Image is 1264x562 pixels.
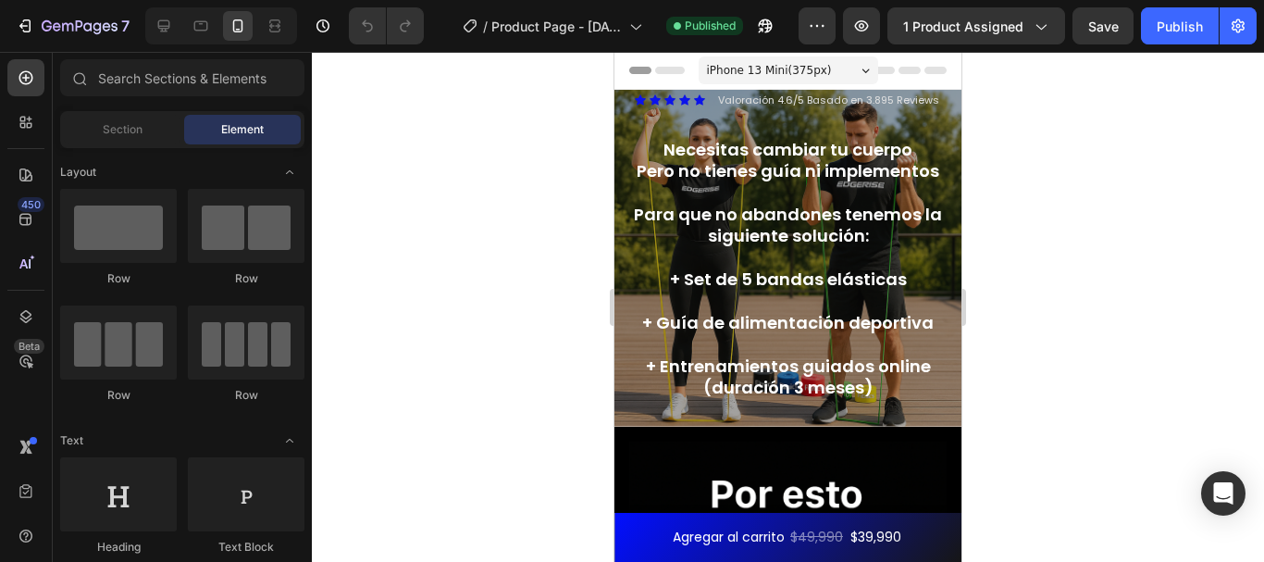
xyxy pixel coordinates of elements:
span: Toggle open [275,157,304,187]
span: 1 product assigned [903,17,1023,36]
div: Row [188,387,304,404]
div: Beta [14,339,44,354]
span: Text [60,432,83,449]
span: Product Page - [DATE] 22:35:53 [491,17,622,36]
div: Text Block [188,539,304,556]
iframe: Design area [614,52,961,562]
span: Toggle open [275,426,304,456]
div: Row [60,270,177,287]
span: Save [1088,19,1119,34]
div: Publish [1157,17,1203,36]
span: / [483,17,488,36]
div: Open Intercom Messenger [1201,471,1245,516]
span: Layout [60,164,96,181]
button: 1 product assigned [887,7,1065,44]
div: Row [60,387,177,404]
button: Save [1072,7,1134,44]
div: Heading [60,539,177,556]
div: Row [188,270,304,287]
button: 7 [7,7,138,44]
div: 450 [18,197,44,212]
div: Undo/Redo [349,7,424,44]
button: Publish [1141,7,1219,44]
span: Element [221,121,264,138]
input: Search Sections & Elements [60,59,304,96]
p: 7 [121,15,130,37]
span: Published [685,18,736,34]
span: Section [103,121,143,138]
